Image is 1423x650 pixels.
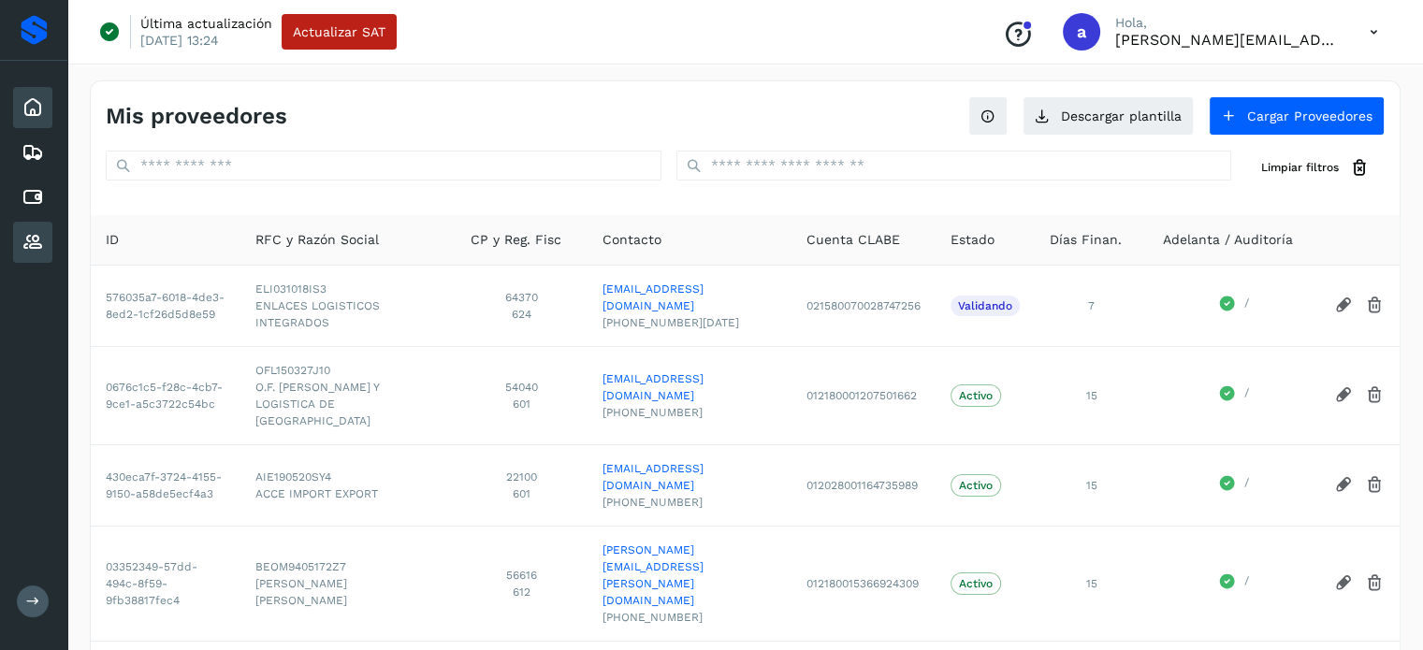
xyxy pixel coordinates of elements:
[140,15,272,32] p: Última actualización
[255,485,441,502] span: ACCE IMPORT EXPORT
[293,25,385,38] span: Actualizar SAT
[471,306,573,323] span: 624
[791,346,936,444] td: 012180001207501662
[603,314,777,331] span: [PHONE_NUMBER][DATE]
[471,230,561,250] span: CP y Reg. Fisc
[1163,572,1304,595] div: /
[1085,389,1096,402] span: 15
[603,370,777,404] a: [EMAIL_ADDRESS][DOMAIN_NAME]
[13,132,52,173] div: Embarques
[13,222,52,263] div: Proveedores
[806,230,900,250] span: Cuenta CLABE
[106,103,287,130] h4: Mis proveedores
[471,469,573,485] span: 22100
[471,567,573,584] span: 56616
[791,526,936,641] td: 012180015366924309
[1163,295,1304,317] div: /
[255,297,441,331] span: ENLACES LOGISTICOS INTEGRADOS
[255,469,441,485] span: AIE190520SY4
[959,577,993,590] p: Activo
[1209,96,1385,136] button: Cargar Proveedores
[791,265,936,346] td: 021580070028747256
[471,485,573,502] span: 601
[603,230,661,250] span: Contacto
[603,460,777,494] a: [EMAIL_ADDRESS][DOMAIN_NAME]
[255,558,441,575] span: BEOM9405172Z7
[791,444,936,526] td: 012028001164735989
[255,362,441,379] span: OFL150327J10
[91,346,240,444] td: 0676c1c5-f28c-4cb7-9ce1-a5c3722c54bc
[1088,299,1095,312] span: 7
[140,32,219,49] p: [DATE] 13:24
[255,379,441,429] span: O.F. [PERSON_NAME] Y LOGISTICA DE [GEOGRAPHIC_DATA]
[255,575,441,609] span: [PERSON_NAME] [PERSON_NAME]
[91,444,240,526] td: 430eca7f-3724-4155-9150-a58de5ecf4a3
[1085,479,1096,492] span: 15
[603,404,777,421] span: [PHONE_NUMBER]
[603,609,777,626] span: [PHONE_NUMBER]
[958,299,1012,312] p: Validando
[603,494,777,511] span: [PHONE_NUMBER]
[1163,230,1293,250] span: Adelanta / Auditoría
[1115,31,1340,49] p: alejandro.delafuente@grupoventi.com.mx
[959,479,993,492] p: Activo
[1163,474,1304,497] div: /
[471,584,573,600] span: 612
[1050,230,1122,250] span: Días Finan.
[471,379,573,396] span: 54040
[603,542,777,609] a: [PERSON_NAME][EMAIL_ADDRESS][PERSON_NAME][DOMAIN_NAME]
[255,281,441,297] span: ELI031018IS3
[1261,159,1339,176] span: Limpiar filtros
[1023,96,1194,136] button: Descargar plantilla
[91,526,240,641] td: 03352349-57dd-494c-8f59-9fb38817fec4
[91,265,240,346] td: 576035a7-6018-4de3-8ed2-1cf26d5d8e59
[1163,384,1304,407] div: /
[1246,151,1385,185] button: Limpiar filtros
[282,14,397,50] button: Actualizar SAT
[13,177,52,218] div: Cuentas por pagar
[603,281,777,314] a: [EMAIL_ADDRESS][DOMAIN_NAME]
[951,230,995,250] span: Estado
[471,396,573,412] span: 601
[255,230,379,250] span: RFC y Razón Social
[1115,15,1340,31] p: Hola,
[959,389,993,402] p: Activo
[106,230,119,250] span: ID
[471,289,573,306] span: 64370
[13,87,52,128] div: Inicio
[1085,577,1096,590] span: 15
